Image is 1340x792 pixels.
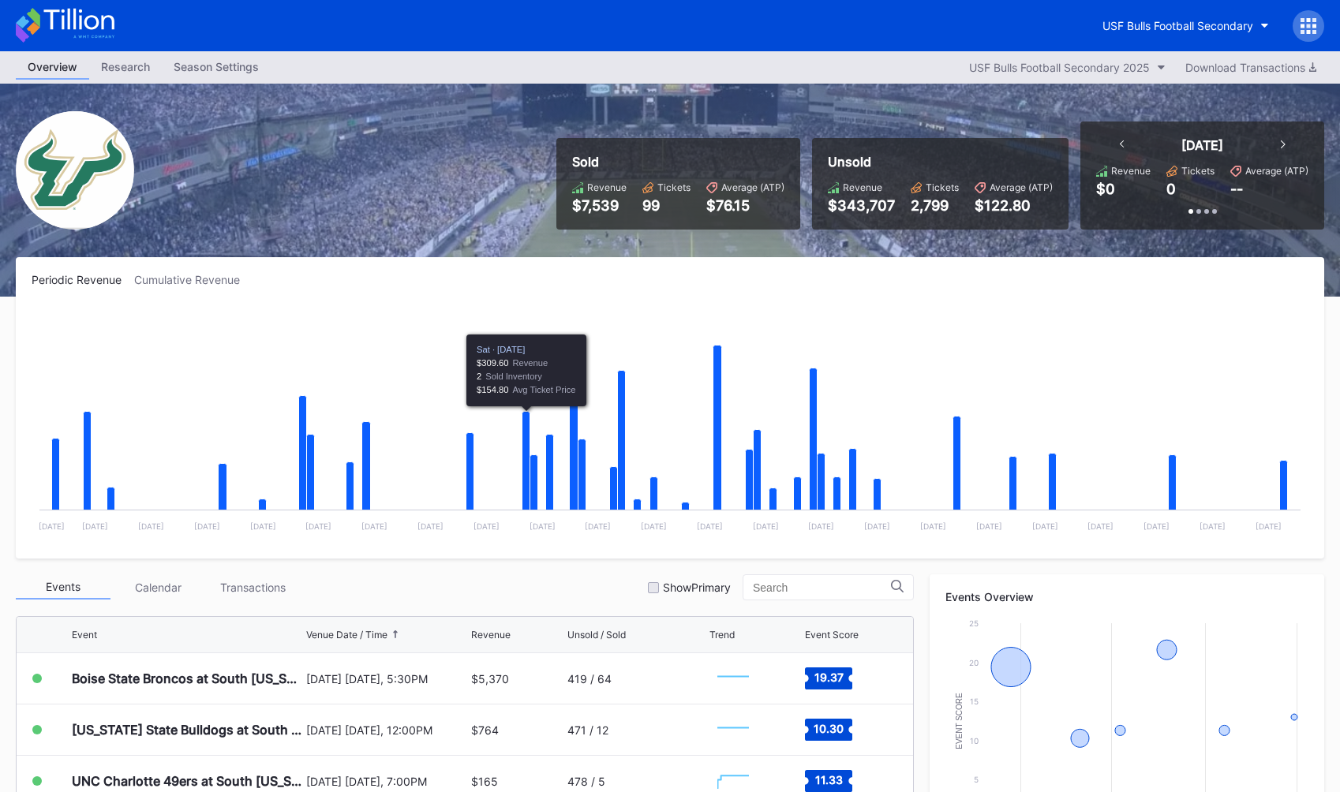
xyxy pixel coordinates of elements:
[1177,57,1324,78] button: Download Transactions
[697,521,723,531] text: [DATE]
[567,672,612,686] div: 419 / 64
[753,581,891,594] input: Search
[843,181,882,193] div: Revenue
[305,521,331,531] text: [DATE]
[814,671,844,684] text: 19.37
[976,521,1002,531] text: [DATE]
[205,575,300,600] div: Transactions
[567,775,605,788] div: 478 / 5
[138,521,164,531] text: [DATE]
[16,55,89,80] a: Overview
[471,629,511,641] div: Revenue
[990,181,1053,193] div: Average (ATP)
[1256,521,1282,531] text: [DATE]
[970,736,979,745] text: 10
[72,629,97,641] div: Event
[721,181,784,193] div: Average (ATP)
[572,197,627,214] div: $7,539
[89,55,162,78] div: Research
[306,672,467,686] div: [DATE] [DATE], 5:30PM
[975,197,1053,214] div: $122.80
[572,154,784,170] div: Sold
[1091,11,1281,40] button: USF Bulls Football Secondary
[706,197,784,214] div: $76.15
[306,723,467,737] div: [DATE] [DATE], 12:00PM
[709,629,735,641] div: Trend
[1032,521,1058,531] text: [DATE]
[82,521,108,531] text: [DATE]
[709,710,757,749] svg: Chart title
[642,197,691,214] div: 99
[1096,181,1115,197] div: $0
[1181,137,1223,153] div: [DATE]
[32,306,1308,543] svg: Chart title
[945,590,1308,603] div: Events Overview
[911,197,959,214] div: 2,799
[32,273,134,286] div: Periodic Revenue
[471,672,509,686] div: $5,370
[961,57,1173,78] button: USF Bulls Football Secondary 2025
[1200,521,1226,531] text: [DATE]
[16,575,110,600] div: Events
[969,61,1150,74] div: USF Bulls Football Secondary 2025
[828,154,1053,170] div: Unsold
[1087,521,1114,531] text: [DATE]
[471,723,499,737] div: $764
[72,773,302,789] div: UNC Charlotte 49ers at South [US_STATE] Bulls Football
[16,111,134,230] img: USF_Bulls_Football_Secondary.png
[828,197,895,214] div: $343,707
[473,521,500,531] text: [DATE]
[663,581,731,594] div: Show Primary
[753,521,779,531] text: [DATE]
[1111,165,1151,177] div: Revenue
[970,697,979,706] text: 15
[641,521,667,531] text: [DATE]
[162,55,271,78] div: Season Settings
[89,55,162,80] a: Research
[134,273,253,286] div: Cumulative Revenue
[567,629,626,641] div: Unsold / Sold
[72,671,302,686] div: Boise State Broncos at South [US_STATE] Bulls Football
[1230,181,1243,197] div: --
[814,722,844,735] text: 10.30
[920,521,946,531] text: [DATE]
[194,521,220,531] text: [DATE]
[306,775,467,788] div: [DATE] [DATE], 7:00PM
[361,521,387,531] text: [DATE]
[657,181,691,193] div: Tickets
[1245,165,1308,177] div: Average (ATP)
[162,55,271,80] a: Season Settings
[808,521,834,531] text: [DATE]
[110,575,205,600] div: Calendar
[1181,165,1215,177] div: Tickets
[974,775,979,784] text: 5
[815,773,843,786] text: 11.33
[1185,61,1316,74] div: Download Transactions
[567,723,608,737] div: 471 / 12
[587,181,627,193] div: Revenue
[926,181,959,193] div: Tickets
[306,629,387,641] div: Venue Date / Time
[39,521,65,531] text: [DATE]
[250,521,276,531] text: [DATE]
[72,722,302,738] div: [US_STATE] State Bulldogs at South [US_STATE] Bulls Football
[969,618,979,628] text: 25
[709,659,757,698] svg: Chart title
[1102,19,1253,32] div: USF Bulls Football Secondary
[969,658,979,667] text: 20
[1166,181,1176,197] div: 0
[805,629,859,641] div: Event Score
[471,775,498,788] div: $165
[530,521,556,531] text: [DATE]
[864,521,890,531] text: [DATE]
[417,521,444,531] text: [DATE]
[1143,521,1170,531] text: [DATE]
[585,521,611,531] text: [DATE]
[955,693,964,749] text: Event Score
